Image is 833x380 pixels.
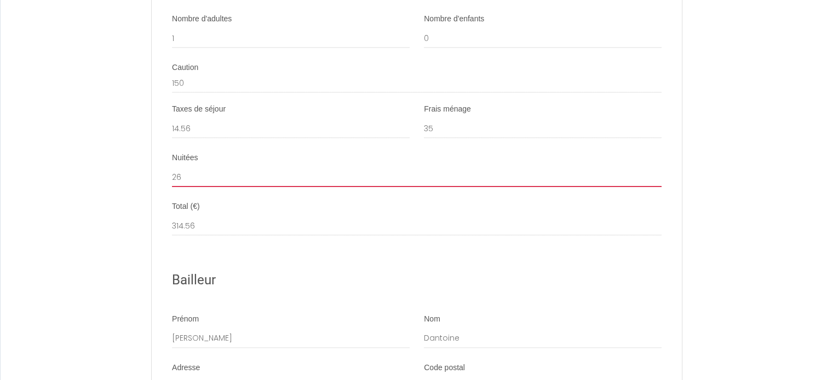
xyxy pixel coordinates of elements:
[172,153,198,163] label: Nuitées
[172,270,662,291] h2: Bailleur
[172,62,662,73] div: Caution
[424,314,440,325] label: Nom
[424,363,465,373] label: Code postal
[424,104,471,115] label: Frais ménage
[172,201,200,212] label: Total (€)
[172,314,199,325] label: Prénom
[172,14,232,25] label: Nombre d'adultes
[172,363,200,373] label: Adresse
[172,104,226,115] label: Taxes de séjour
[424,14,484,25] label: Nombre d'enfants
